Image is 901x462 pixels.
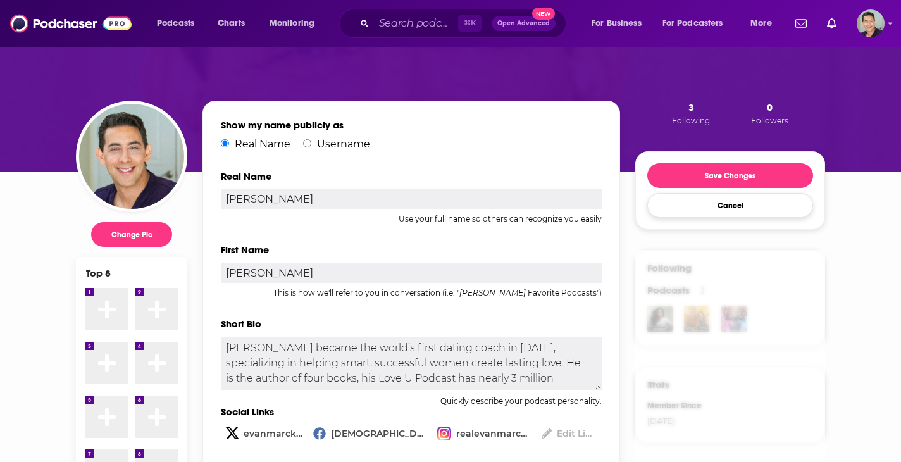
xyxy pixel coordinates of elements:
[654,13,742,34] button: open menu
[221,244,602,256] h4: First Name
[374,13,458,34] input: Search podcasts, credits, & more...
[857,9,885,37] span: Logged in as EvanMarcKatz
[790,13,812,34] a: Show notifications dropdown
[221,170,602,182] h4: Real Name
[221,425,308,442] a: evanmarckatz
[209,13,252,34] a: Charts
[767,101,773,113] span: 0
[492,16,556,31] button: Open AdvancedNew
[822,13,842,34] a: Show notifications dropdown
[750,15,772,32] span: More
[497,20,550,27] span: Open Advanced
[221,263,602,283] input: First Name
[742,13,788,34] button: open menu
[668,101,714,126] button: 3Following
[747,101,792,126] button: 0Followers
[261,13,331,34] button: open menu
[221,214,602,223] p: Use your full name so others can recognize you easily
[331,428,427,439] span: [DEMOGRAPHIC_DATA]
[218,15,245,32] span: Charts
[10,11,132,35] img: Podchaser - Follow, Share and Rate Podcasts
[308,425,432,442] a: [DEMOGRAPHIC_DATA]
[221,139,229,147] input: Real Name
[221,318,602,330] h4: Short Bio
[303,138,370,150] label: Username
[857,9,885,37] img: User Profile
[79,104,184,209] div: PNG or JPG accepted
[459,288,526,297] em: [PERSON_NAME]
[157,15,194,32] span: Podcasts
[244,428,303,439] span: evanmarckatz
[672,116,710,125] span: Following
[688,101,694,113] span: 3
[91,222,172,247] button: Change Pic
[432,425,537,442] a: realevanmarckatz
[647,193,813,218] button: Cancel
[557,428,597,439] div: Edit Links
[303,139,311,147] input: Username
[662,15,723,32] span: For Podcasters
[86,267,111,279] div: Top 8
[647,163,813,188] button: Save Changes
[351,9,578,38] div: Search podcasts, credits, & more...
[221,189,602,209] input: Enter your name...
[221,288,602,297] p: This is how we'll refer to you in conversation (i.e. " Favorite Podcasts")
[583,13,657,34] button: open menu
[270,15,314,32] span: Monitoring
[592,15,642,32] span: For Business
[751,116,788,125] span: Followers
[458,15,482,32] span: ⌘ K
[221,396,602,406] p: Quickly describe your podcast personality.
[221,337,602,390] textarea: [PERSON_NAME] became the world’s first dating coach in [DATE], specializing in helping smart, suc...
[857,9,885,37] button: Show profile menu
[221,119,602,131] h4: Show my name publicly as
[148,13,211,34] button: open menu
[221,138,290,150] label: Real Name
[221,406,602,418] h4: Social Links
[456,428,531,439] span: realevanmarckatz
[532,8,555,20] span: New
